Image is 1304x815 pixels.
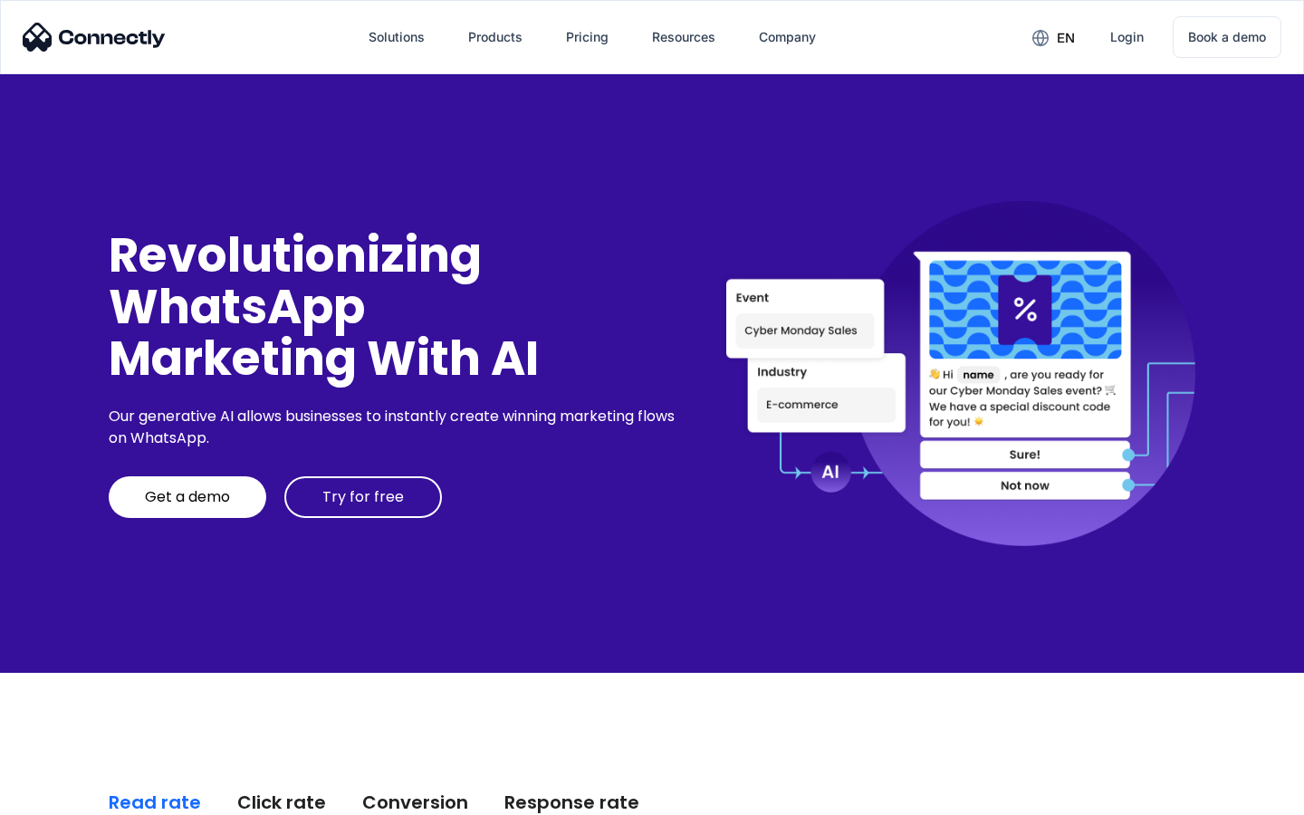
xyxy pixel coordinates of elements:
div: Try for free [322,488,404,506]
div: Revolutionizing WhatsApp Marketing With AI [109,229,681,385]
a: Book a demo [1173,16,1281,58]
div: Get a demo [145,488,230,506]
div: Resources [652,24,715,50]
a: Get a demo [109,476,266,518]
div: Company [759,24,816,50]
div: Response rate [504,790,639,815]
a: Try for free [284,476,442,518]
div: Our generative AI allows businesses to instantly create winning marketing flows on WhatsApp. [109,406,681,449]
div: en [1057,25,1075,51]
a: Pricing [551,15,623,59]
div: Conversion [362,790,468,815]
div: Click rate [237,790,326,815]
a: Login [1096,15,1158,59]
div: Login [1110,24,1144,50]
div: Read rate [109,790,201,815]
img: Connectly Logo [23,23,166,52]
div: Solutions [369,24,425,50]
div: Pricing [566,24,609,50]
div: Products [468,24,523,50]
